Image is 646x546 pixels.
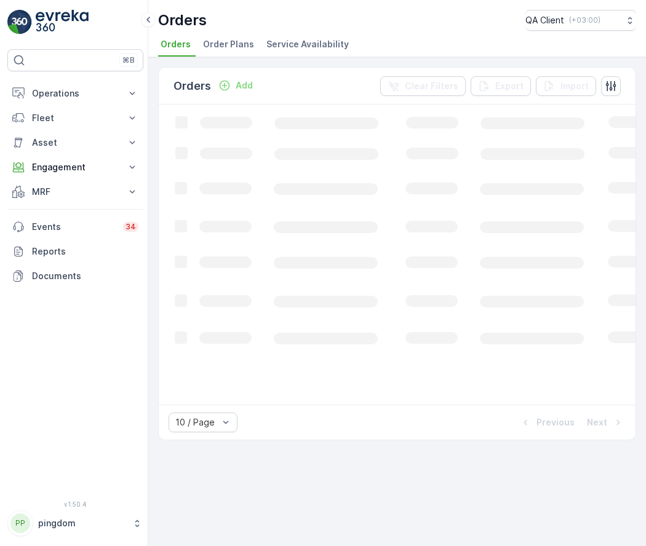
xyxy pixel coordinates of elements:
[213,78,258,93] button: Add
[7,239,143,264] a: Reports
[158,10,207,30] p: Orders
[36,10,89,34] img: logo_light-DOdMpM7g.png
[32,270,138,282] p: Documents
[161,38,191,50] span: Orders
[495,80,524,92] p: Export
[32,161,119,173] p: Engagement
[536,76,596,96] button: Import
[32,245,138,258] p: Reports
[525,10,636,31] button: QA Client(+03:00)
[560,80,589,92] p: Import
[10,513,30,533] div: PP
[32,112,119,124] p: Fleet
[7,264,143,288] a: Documents
[525,14,564,26] p: QA Client
[587,416,607,429] p: Next
[32,136,119,149] p: Asset
[7,10,32,34] img: logo
[7,155,143,180] button: Engagement
[38,517,126,529] p: pingdom
[236,79,253,92] p: Add
[7,81,143,106] button: Operations
[173,77,211,95] p: Orders
[7,130,143,155] button: Asset
[203,38,254,50] span: Order Plans
[405,80,458,92] p: Clear Filters
[7,106,143,130] button: Fleet
[7,215,143,239] a: Events34
[471,76,531,96] button: Export
[32,87,119,100] p: Operations
[7,501,143,508] span: v 1.50.4
[32,221,116,233] p: Events
[122,55,135,65] p: ⌘B
[266,38,349,50] span: Service Availability
[7,510,143,536] button: PPpingdom
[380,76,466,96] button: Clear Filters
[586,415,626,430] button: Next
[518,415,576,430] button: Previous
[536,416,575,429] p: Previous
[569,15,600,25] p: ( +03:00 )
[7,180,143,204] button: MRF
[126,222,136,232] p: 34
[32,186,119,198] p: MRF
